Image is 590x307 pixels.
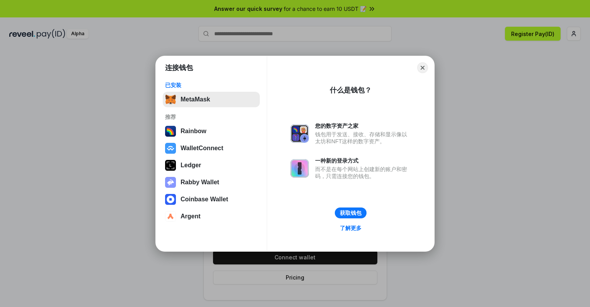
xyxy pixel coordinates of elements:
img: svg+xml,%3Csvg%20width%3D%2228%22%20height%3D%2228%22%20viewBox%3D%220%200%2028%2028%22%20fill%3D... [165,194,176,205]
div: 了解更多 [340,225,362,232]
div: Rainbow [181,128,206,135]
button: Close [417,62,428,73]
img: svg+xml,%3Csvg%20xmlns%3D%22http%3A%2F%2Fwww.w3.org%2F2000%2Fsvg%22%20fill%3D%22none%22%20viewBox... [290,159,309,178]
div: 获取钱包 [340,209,362,216]
div: 钱包用于发送、接收、存储和显示像以太坊和NFT这样的数字资产。 [315,131,411,145]
div: WalletConnect [181,145,223,152]
img: svg+xml,%3Csvg%20fill%3D%22none%22%20height%3D%2233%22%20viewBox%3D%220%200%2035%2033%22%20width%... [165,94,176,105]
div: 而不是在每个网站上创建新的账户和密码，只需连接您的钱包。 [315,166,411,180]
img: svg+xml,%3Csvg%20xmlns%3D%22http%3A%2F%2Fwww.w3.org%2F2000%2Fsvg%22%20width%3D%2228%22%20height%3... [165,160,176,171]
div: MetaMask [181,96,210,103]
div: 什么是钱包？ [330,86,372,95]
img: svg+xml,%3Csvg%20width%3D%2228%22%20height%3D%2228%22%20viewBox%3D%220%200%2028%2028%22%20fill%3D... [165,211,176,222]
button: Rabby Wallet [163,175,260,190]
div: Rabby Wallet [181,179,219,186]
button: 获取钱包 [335,208,367,218]
img: svg+xml,%3Csvg%20width%3D%2228%22%20height%3D%2228%22%20viewBox%3D%220%200%2028%2028%22%20fill%3D... [165,143,176,154]
div: Coinbase Wallet [181,196,228,203]
button: Ledger [163,158,260,173]
button: Coinbase Wallet [163,192,260,207]
button: Rainbow [163,123,260,139]
div: Argent [181,213,201,220]
div: 推荐 [165,113,257,120]
h1: 连接钱包 [165,63,193,72]
div: 已安装 [165,82,257,89]
button: MetaMask [163,92,260,107]
img: svg+xml,%3Csvg%20xmlns%3D%22http%3A%2F%2Fwww.w3.org%2F2000%2Fsvg%22%20fill%3D%22none%22%20viewBox... [165,177,176,188]
a: 了解更多 [335,223,366,233]
img: svg+xml,%3Csvg%20width%3D%22120%22%20height%3D%22120%22%20viewBox%3D%220%200%20120%20120%22%20fil... [165,126,176,137]
div: 一种新的登录方式 [315,157,411,164]
div: Ledger [181,162,201,169]
button: WalletConnect [163,141,260,156]
button: Argent [163,209,260,224]
div: 您的数字资产之家 [315,122,411,129]
img: svg+xml,%3Csvg%20xmlns%3D%22http%3A%2F%2Fwww.w3.org%2F2000%2Fsvg%22%20fill%3D%22none%22%20viewBox... [290,124,309,143]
